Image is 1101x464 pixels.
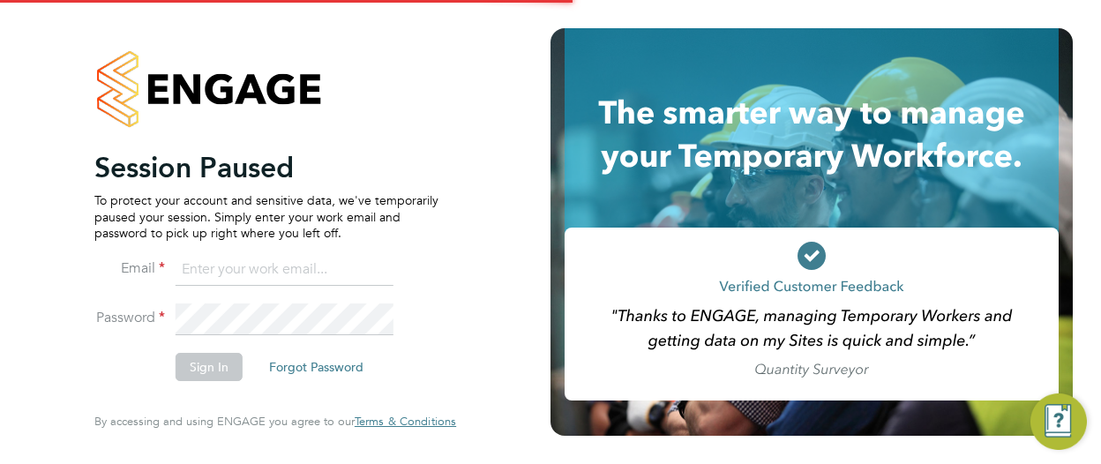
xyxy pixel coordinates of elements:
[176,353,243,381] button: Sign In
[94,150,438,185] h2: Session Paused
[94,192,438,241] p: To protect your account and sensitive data, we've temporarily paused your session. Simply enter y...
[94,414,456,429] span: By accessing and using ENGAGE you agree to our
[255,353,378,381] button: Forgot Password
[94,259,165,278] label: Email
[355,415,456,429] a: Terms & Conditions
[355,414,456,429] span: Terms & Conditions
[1030,393,1087,450] button: Engage Resource Center
[176,254,393,286] input: Enter your work email...
[94,309,165,327] label: Password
